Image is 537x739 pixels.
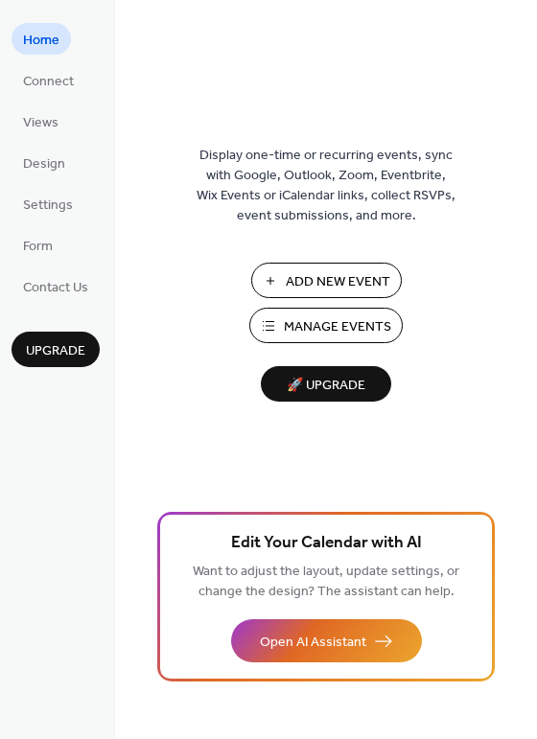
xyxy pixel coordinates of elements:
button: Upgrade [12,332,100,367]
button: Open AI Assistant [231,619,422,662]
span: Manage Events [284,317,391,337]
a: Contact Us [12,270,100,302]
span: 🚀 Upgrade [272,373,380,399]
span: Upgrade [26,341,85,361]
button: Manage Events [249,308,403,343]
button: Add New Event [251,263,402,298]
span: Want to adjust the layout, update settings, or change the design? The assistant can help. [193,559,459,605]
a: Form [12,229,64,261]
span: Form [23,237,53,257]
button: 🚀 Upgrade [261,366,391,402]
span: Contact Us [23,278,88,298]
a: Settings [12,188,84,219]
span: Add New Event [286,272,390,292]
span: Views [23,113,58,133]
a: Home [12,23,71,55]
span: Connect [23,72,74,92]
span: Design [23,154,65,174]
a: Connect [12,64,85,96]
a: Views [12,105,70,137]
span: Home [23,31,59,51]
span: Display one-time or recurring events, sync with Google, Outlook, Zoom, Eventbrite, Wix Events or ... [197,146,455,226]
span: Open AI Assistant [260,633,366,653]
span: Edit Your Calendar with AI [231,530,422,557]
a: Design [12,147,77,178]
span: Settings [23,196,73,216]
